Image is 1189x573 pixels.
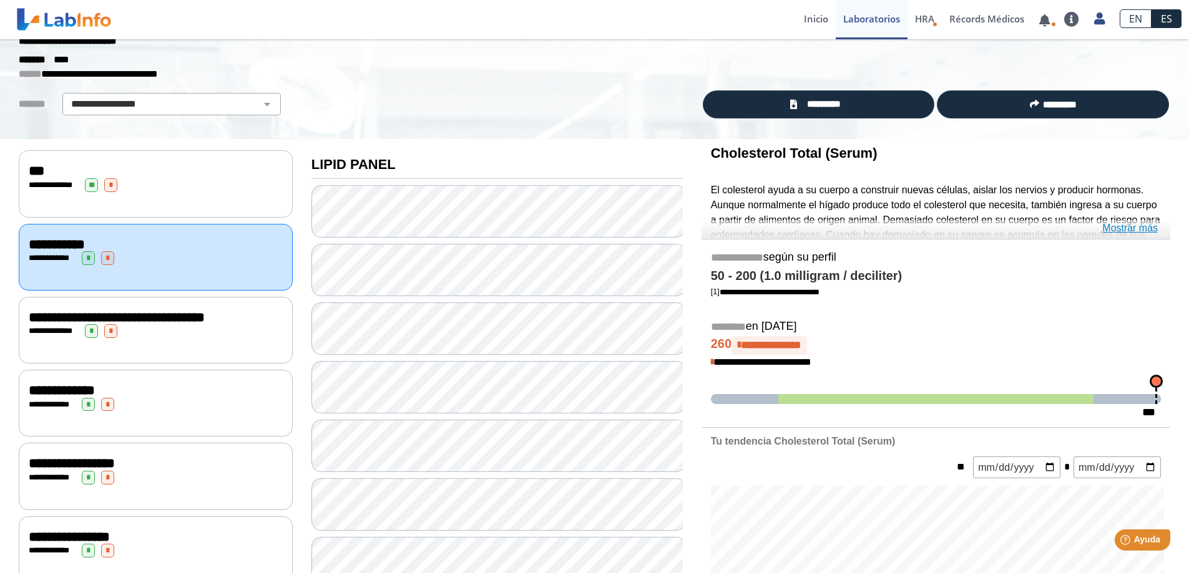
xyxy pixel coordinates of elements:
[711,436,895,446] b: Tu tendencia Cholesterol Total (Serum)
[1078,524,1175,559] iframe: Help widget launcher
[1120,9,1152,28] a: EN
[311,156,396,172] b: LIPID PANEL
[711,320,1161,334] h5: en [DATE]
[1152,9,1182,28] a: ES
[915,12,934,25] span: HRA
[711,269,1161,284] h4: 50 - 200 (1.0 milligram / deciliter)
[711,145,878,161] b: Cholesterol Total (Serum)
[711,336,1161,355] h4: 260
[1074,456,1161,478] input: mm/dd/yyyy
[1102,221,1158,236] a: Mostrar más
[711,287,820,296] a: [1]
[711,183,1161,287] p: El colesterol ayuda a su cuerpo a construir nuevas células, aislar los nervios y producir hormona...
[711,251,1161,265] h5: según su perfil
[973,456,1060,478] input: mm/dd/yyyy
